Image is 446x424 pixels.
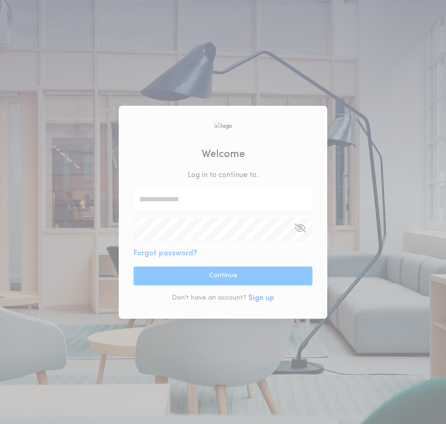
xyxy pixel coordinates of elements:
[172,294,246,303] p: Don't have an account?
[134,267,312,285] button: Continue
[214,122,232,130] img: logo
[202,147,245,162] h2: Welcome
[134,248,197,259] button: Forgot password?
[188,170,258,181] p: Log in to continue to .
[248,293,274,304] button: Sign up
